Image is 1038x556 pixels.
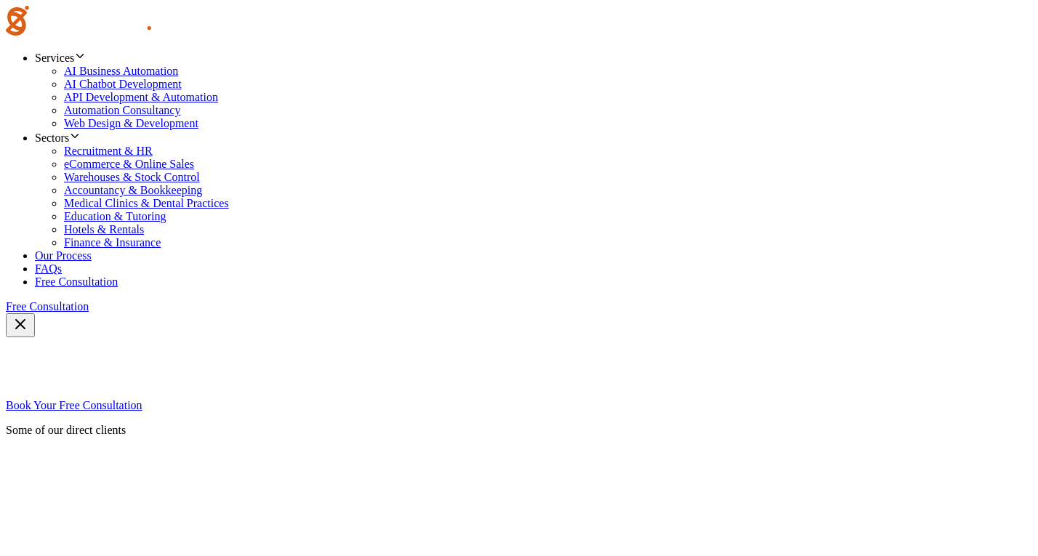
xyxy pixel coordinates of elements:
[64,223,144,235] a: Hotels & Rentals
[64,236,161,249] a: Finance & Insurance
[35,132,81,144] span: Sectors
[64,117,198,129] a: Web Design & Development
[6,313,35,337] button: Toggle navigation
[64,210,166,222] a: Education & Tutoring
[6,399,142,411] a: Book Your Free Consultation
[6,448,113,472] img: QualityHive
[64,197,229,209] a: Medical Clinics & Dental Practices
[64,65,178,77] a: AI Business Automation
[64,104,180,116] a: Automation Consultancy
[6,424,1032,437] p: Some of our direct clients
[64,158,194,170] a: eCommerce & Online Sales
[6,300,89,313] a: Free Consultation
[64,171,200,183] a: Warehouses & Stock Control
[35,249,92,262] a: Our Process
[6,6,151,36] img: Brand logo of zestcode automation
[64,78,182,90] a: AI Chatbot Development
[6,501,60,524] img: Marmot Tours
[6,527,60,550] img: Clive Christian
[64,184,202,196] a: Accountancy & Bookkeeping
[35,262,62,275] a: FAQs
[35,275,118,288] a: Free Consultation
[64,91,218,103] a: API Development & Automation
[35,52,86,64] span: Services
[6,475,64,498] img: Clintons Cards
[64,145,153,157] a: Recruitment & HR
